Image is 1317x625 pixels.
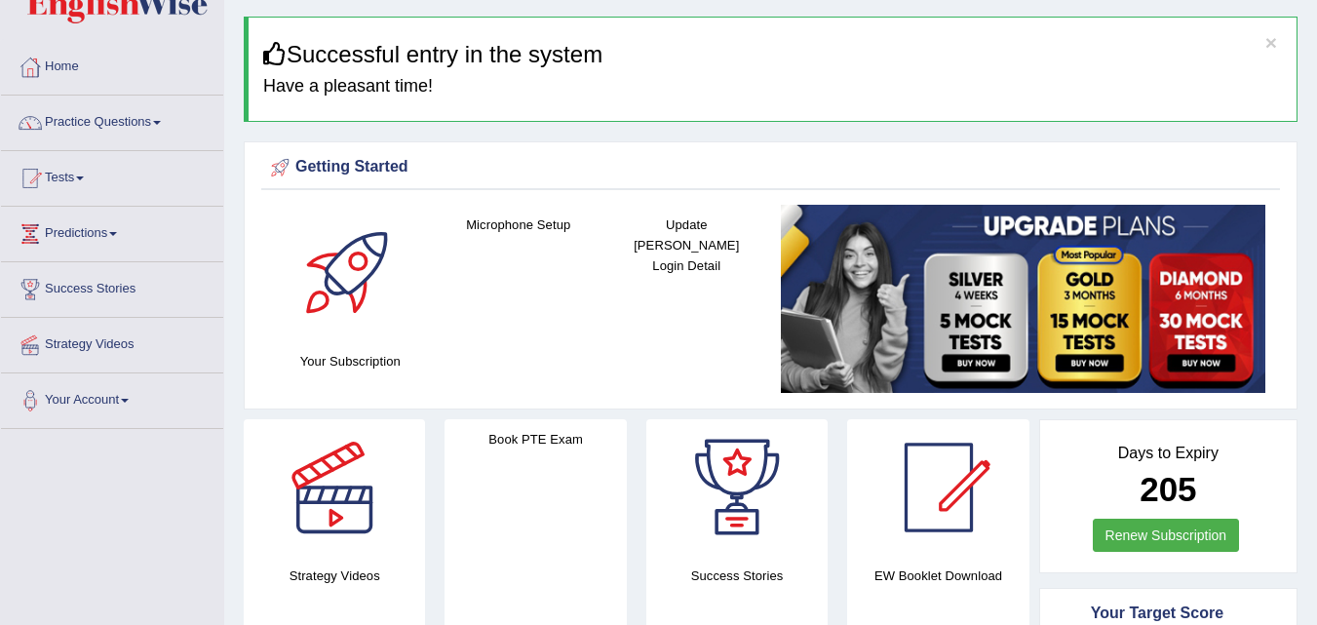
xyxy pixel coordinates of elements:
a: Home [1,40,223,89]
h4: Book PTE Exam [445,429,626,449]
a: Predictions [1,207,223,255]
a: Your Account [1,373,223,422]
b: 205 [1140,470,1196,508]
h4: Days to Expiry [1062,445,1275,462]
h4: Your Subscription [276,351,425,371]
h4: EW Booklet Download [847,566,1028,586]
a: Strategy Videos [1,318,223,367]
a: Success Stories [1,262,223,311]
h4: Update [PERSON_NAME] Login Detail [612,215,761,276]
button: × [1265,32,1277,53]
h3: Successful entry in the system [263,42,1282,67]
h4: Microphone Setup [445,215,594,235]
a: Practice Questions [1,96,223,144]
a: Renew Subscription [1093,519,1240,552]
h4: Have a pleasant time! [263,77,1282,97]
img: small5.jpg [781,205,1266,393]
h4: Success Stories [646,566,828,586]
h4: Strategy Videos [244,566,425,586]
div: Getting Started [266,153,1275,182]
a: Tests [1,151,223,200]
